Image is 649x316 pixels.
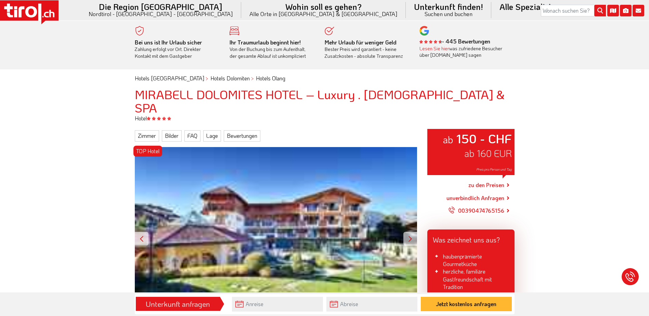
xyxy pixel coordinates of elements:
input: Wonach suchen Sie? [541,5,606,16]
b: Mehr Urlaub für weniger Geld [325,39,397,46]
li: herzliche, familiäre Gastfreundschaft mit Tradition [433,268,509,291]
div: Hotel [130,115,520,122]
li: haubenprämierte Gourmetküche [433,253,509,268]
a: FAQ [184,130,200,141]
div: Zahlung erfolgt vor Ort. Direkter Kontakt mit dem Gastgeber [135,39,220,60]
small: Suchen und buchen [414,11,483,17]
b: Ihr Traumurlaub beginnt hier! [230,39,301,46]
a: Hotels Dolomiten [210,75,250,82]
strong: 150 - CHF [456,130,512,146]
span: Preis pro Person und Tag [476,167,512,172]
b: Bei uns ist Ihr Urlaub sicher [135,39,202,46]
i: Fotogalerie [620,5,632,16]
b: - 445 Bewertungen [419,38,490,45]
li: 1.800 m² Wellness - Beauty - Spa - Bereich [433,291,509,306]
a: Zimmer [135,130,159,141]
button: Jetzt kostenlos anfragen [421,297,512,311]
a: Bewertungen [224,130,260,141]
a: zu den Preisen [468,176,504,194]
a: Bilder [162,130,182,141]
a: Hotels [GEOGRAPHIC_DATA] [135,75,204,82]
small: Nordtirol - [GEOGRAPHIC_DATA] - [GEOGRAPHIC_DATA] [89,11,233,17]
input: Abreise [326,297,417,312]
input: Anreise [232,297,323,312]
div: Unterkunft anfragen [138,298,218,310]
a: 00390474765156 [449,202,504,219]
div: Von der Buchung bis zum Aufenthalt, der gesamte Ablauf ist unkompliziert [230,39,314,60]
i: Karte öffnen [607,5,619,16]
div: TOP Hotel [133,146,162,157]
a: Lage [203,130,221,141]
div: was zufriedene Besucher über [DOMAIN_NAME] sagen [419,45,504,58]
a: Lesen Sie hier [419,45,449,52]
i: Kontakt [633,5,644,16]
small: Alle Orte in [GEOGRAPHIC_DATA] & [GEOGRAPHIC_DATA] [249,11,398,17]
div: Was zeichnet uns aus? [427,229,515,247]
img: google [419,26,429,36]
a: unverbindlich Anfragen [446,194,504,202]
h1: MIRABELL DOLOMITES HOTEL – Luxury . [DEMOGRAPHIC_DATA] & SPA [135,88,515,115]
span: ab 160 EUR [464,147,512,159]
a: Hotels Olang [256,75,285,82]
div: Bester Preis wird garantiert - keine Zusatzkosten - absolute Transparenz [325,39,410,60]
small: ab [443,133,453,146]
